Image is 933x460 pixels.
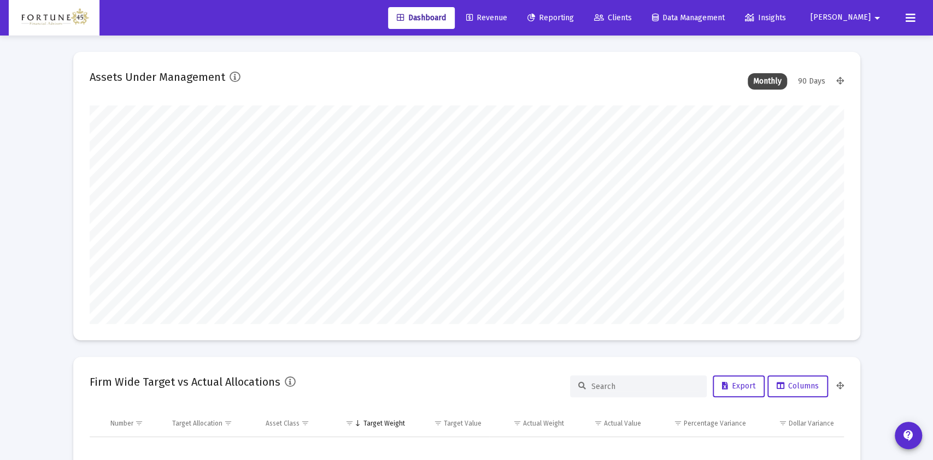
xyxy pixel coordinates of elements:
[594,419,602,427] span: Show filter options for column 'Actual Value'
[604,419,641,428] div: Actual Value
[110,419,133,428] div: Number
[779,419,787,427] span: Show filter options for column 'Dollar Variance'
[413,410,490,437] td: Column Target Value
[527,13,574,22] span: Reporting
[434,419,442,427] span: Show filter options for column 'Target Value'
[444,419,482,428] div: Target Value
[388,7,455,29] a: Dashboard
[266,419,300,428] div: Asset Class
[767,375,828,397] button: Columns
[902,429,915,442] mat-icon: contact_support
[17,7,91,29] img: Dashboard
[258,410,331,437] td: Column Asset Class
[594,13,632,22] span: Clients
[466,13,507,22] span: Revenue
[754,410,843,437] td: Column Dollar Variance
[165,410,258,437] td: Column Target Allocation
[793,73,831,90] div: 90 Days
[331,410,413,437] td: Column Target Weight
[489,410,571,437] td: Column Actual Weight
[513,419,521,427] span: Show filter options for column 'Actual Weight'
[652,13,725,22] span: Data Management
[519,7,583,29] a: Reporting
[748,73,787,90] div: Monthly
[674,419,682,427] span: Show filter options for column 'Percentage Variance'
[224,419,232,427] span: Show filter options for column 'Target Allocation'
[684,419,746,428] div: Percentage Variance
[103,410,165,437] td: Column Number
[585,7,641,29] a: Clients
[797,7,897,28] button: [PERSON_NAME]
[363,419,405,428] div: Target Weight
[172,419,222,428] div: Target Allocation
[745,13,786,22] span: Insights
[301,419,309,427] span: Show filter options for column 'Asset Class'
[736,7,795,29] a: Insights
[811,13,871,22] span: [PERSON_NAME]
[777,381,819,391] span: Columns
[345,419,354,427] span: Show filter options for column 'Target Weight'
[643,7,734,29] a: Data Management
[713,375,765,397] button: Export
[457,7,516,29] a: Revenue
[135,419,143,427] span: Show filter options for column 'Number'
[397,13,446,22] span: Dashboard
[90,373,280,391] h2: Firm Wide Target vs Actual Allocations
[523,419,564,428] div: Actual Weight
[649,410,754,437] td: Column Percentage Variance
[722,381,755,391] span: Export
[90,68,225,86] h2: Assets Under Management
[591,382,699,391] input: Search
[572,410,649,437] td: Column Actual Value
[789,419,834,428] div: Dollar Variance
[871,7,884,29] mat-icon: arrow_drop_down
